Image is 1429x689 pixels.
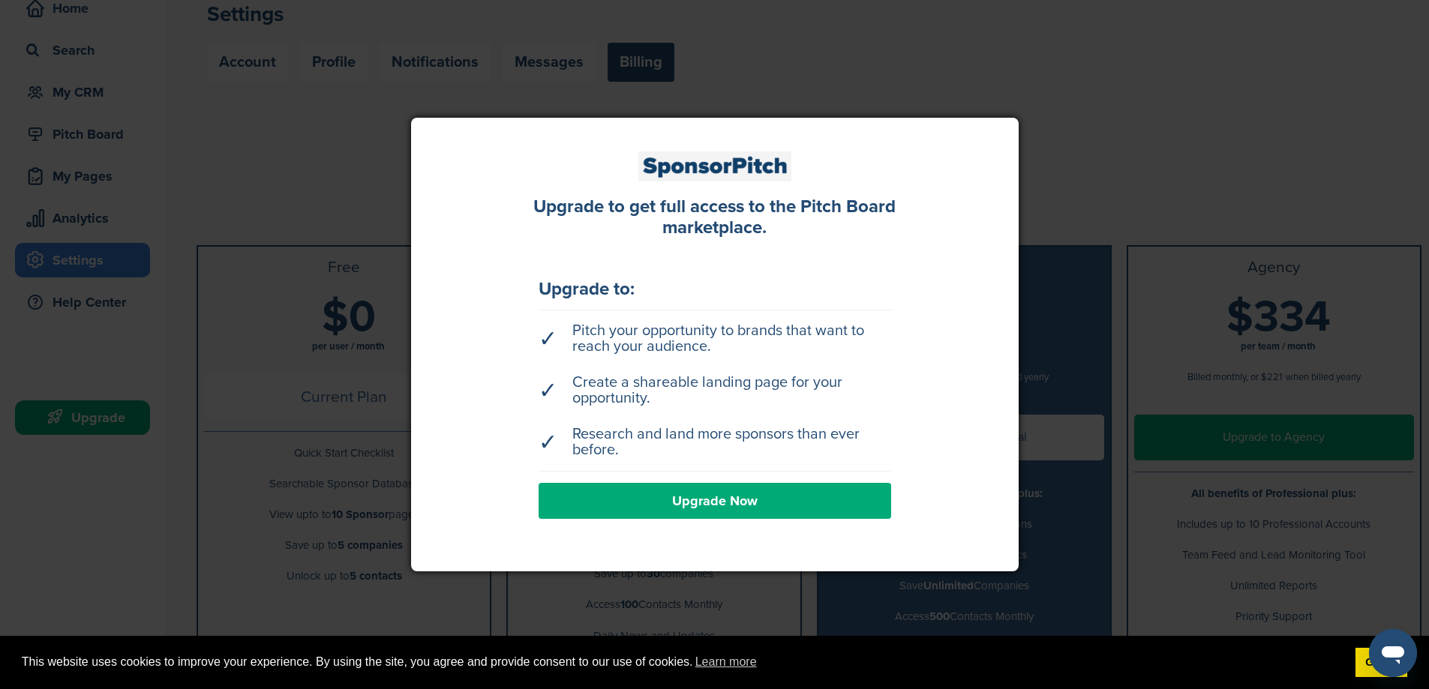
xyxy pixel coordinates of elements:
[693,651,759,673] a: learn more about cookies
[539,435,557,451] span: ✓
[539,331,557,347] span: ✓
[539,483,891,519] a: Upgrade Now
[539,316,891,362] li: Pitch your opportunity to brands that want to reach your audience.
[22,651,1343,673] span: This website uses cookies to improve your experience. By using the site, you agree and provide co...
[539,280,891,298] div: Upgrade to:
[539,367,891,414] li: Create a shareable landing page for your opportunity.
[1005,108,1028,130] a: Close
[516,196,914,240] div: Upgrade to get full access to the Pitch Board marketplace.
[1355,648,1407,678] a: dismiss cookie message
[539,383,557,399] span: ✓
[539,419,891,466] li: Research and land more sponsors than ever before.
[1369,629,1417,677] iframe: Button to launch messaging window, conversation in progress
